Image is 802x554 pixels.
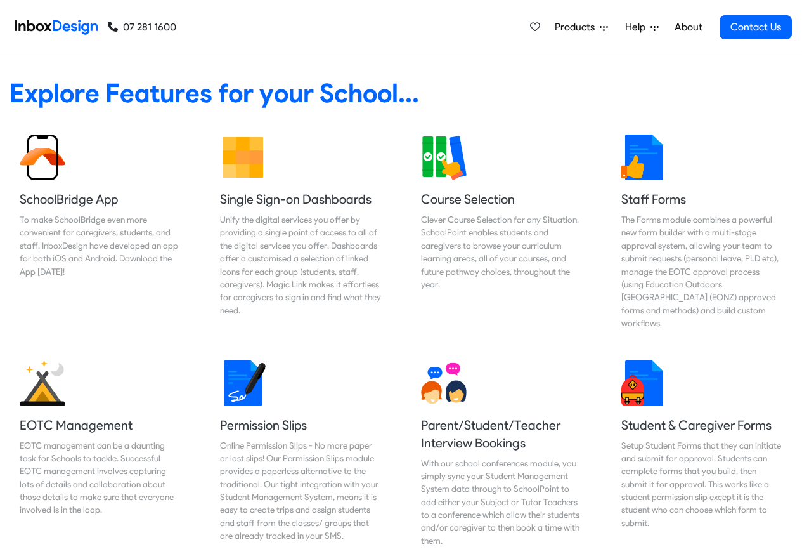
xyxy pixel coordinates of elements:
div: Online Permission Slips - No more paper or lost slips! ​Our Permission Slips module provides a pa... [220,439,381,543]
a: Single Sign-on Dashboards Unify the digital services you offer by providing a single point of acc... [210,124,391,340]
h5: Staff Forms [621,190,782,208]
h5: Single Sign-on Dashboards [220,190,381,208]
img: 2022_01_13_icon_course_selection.svg [421,135,467,180]
div: To make SchoolBridge even more convenient for caregivers, students, and staff, InboxDesign have d... [20,213,181,278]
a: Staff Forms The Forms module combines a powerful new form builder with a multi-stage approval sys... [611,124,792,340]
a: Products [550,15,613,40]
div: EOTC management can be a daunting task for Schools to tackle. Successful EOTC management involves... [20,439,181,517]
img: 2022_01_18_icon_signature.svg [220,360,266,406]
a: Help [620,15,664,40]
div: Setup Student Forms that they can initiate and submit for approval. Students can complete forms t... [621,439,782,530]
img: 2022_01_13_icon_conversation.svg [421,360,467,406]
img: 2022_01_13_icon_thumbsup.svg [621,135,667,180]
a: Course Selection Clever Course Selection for any Situation. SchoolPoint enables students and care... [411,124,592,340]
a: Contact Us [720,15,792,39]
h5: EOTC Management [20,416,181,434]
h5: Permission Slips [220,416,381,434]
a: 07 281 1600 [108,20,176,35]
h5: Parent/Student/Teacher Interview Bookings [421,416,582,452]
div: Unify the digital services you offer by providing a single point of access to all of the digital ... [220,213,381,317]
h5: Student & Caregiver Forms [621,416,782,434]
heading: Explore Features for your School... [10,77,792,109]
a: About [671,15,706,40]
img: 2022_01_13_icon_student_form.svg [621,360,667,406]
img: 2022_01_13_icon_sb_app.svg [20,135,65,180]
h5: SchoolBridge App [20,190,181,208]
div: Clever Course Selection for any Situation. SchoolPoint enables students and caregivers to browse ... [421,213,582,291]
span: Help [625,20,650,35]
img: 2022_01_25_icon_eonz.svg [20,360,65,406]
h5: Course Selection [421,190,582,208]
img: 2022_01_13_icon_grid.svg [220,135,266,180]
span: Products [555,20,600,35]
div: With our school conferences module, you simply sync your Student Management System data through t... [421,457,582,548]
a: SchoolBridge App To make SchoolBridge even more convenient for caregivers, students, and staff, I... [10,124,191,340]
div: The Forms module combines a powerful new form builder with a multi-stage approval system, allowin... [621,213,782,330]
